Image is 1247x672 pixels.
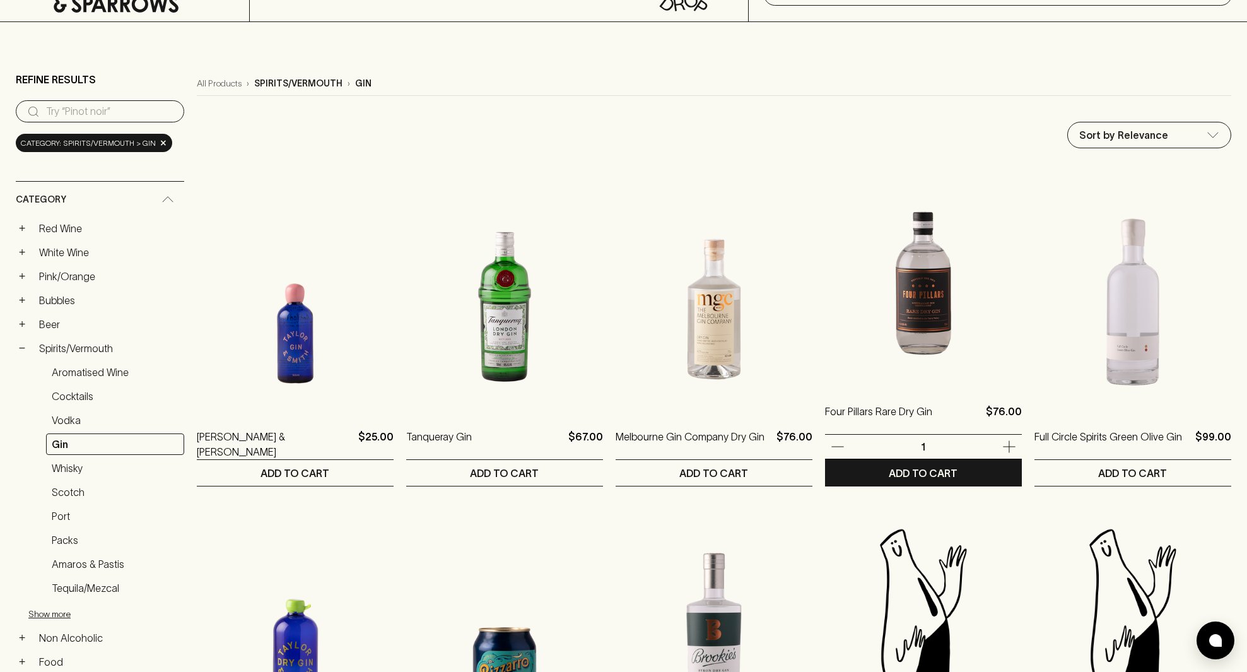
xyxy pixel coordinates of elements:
[46,433,184,455] a: Gin
[33,314,184,335] a: Beer
[1209,634,1222,647] img: bubble-icon
[46,553,184,575] a: Amaros & Pastis
[16,222,28,235] button: +
[16,192,66,208] span: Category
[986,404,1022,434] p: $76.00
[825,404,932,434] a: Four Pillars Rare Dry Gin
[197,189,394,410] img: Taylor & Smith Gin
[616,429,764,459] a: Melbourne Gin Company Dry Gin
[825,164,1022,385] img: Four Pillars Rare Dry Gin
[247,77,249,90] p: ›
[16,294,28,307] button: +
[254,77,342,90] p: spirits/vermouth
[33,266,184,287] a: Pink/Orange
[46,505,184,527] a: Port
[1195,429,1231,459] p: $99.00
[616,460,812,486] button: ADD TO CART
[33,627,184,649] a: Non Alcoholic
[46,481,184,503] a: Scotch
[889,466,957,481] p: ADD TO CART
[33,290,184,311] a: Bubbles
[33,338,184,359] a: Spirits/Vermouth
[33,218,184,239] a: Red Wine
[16,270,28,283] button: +
[616,189,812,410] img: Melbourne Gin Company Dry Gin
[28,601,194,627] button: Show more
[197,429,353,459] a: [PERSON_NAME] & [PERSON_NAME]
[406,429,472,459] a: Tanqueray Gin
[160,136,167,150] span: ×
[406,460,603,486] button: ADD TO CART
[46,457,184,479] a: Whisky
[16,318,28,331] button: +
[1034,189,1231,410] img: Full Circle Spirits Green Olive Gin
[197,77,242,90] a: All Products
[1034,460,1231,486] button: ADD TO CART
[348,77,350,90] p: ›
[46,102,174,122] input: Try “Pinot noir”
[46,410,184,431] a: Vodka
[825,460,1022,486] button: ADD TO CART
[679,466,748,481] p: ADD TO CART
[46,577,184,599] a: Tequila/Mezcal
[568,429,603,459] p: $67.00
[46,386,184,407] a: Cocktails
[358,429,394,459] p: $25.00
[355,77,372,90] p: gin
[16,656,28,668] button: +
[1068,122,1231,148] div: Sort by Relevance
[16,342,28,355] button: −
[16,182,184,218] div: Category
[908,440,939,454] p: 1
[1034,429,1182,459] a: Full Circle Spirits Green Olive Gin
[16,246,28,259] button: +
[16,72,96,87] p: Refine Results
[470,466,539,481] p: ADD TO CART
[1098,466,1167,481] p: ADD TO CART
[406,189,603,410] img: Tanqueray Gin
[46,529,184,551] a: Packs
[1079,127,1168,143] p: Sort by Relevance
[46,362,184,383] a: Aromatised Wine
[33,242,184,263] a: White Wine
[261,466,329,481] p: ADD TO CART
[197,460,394,486] button: ADD TO CART
[776,429,812,459] p: $76.00
[16,632,28,644] button: +
[21,137,156,150] span: Category: spirits/vermouth > gin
